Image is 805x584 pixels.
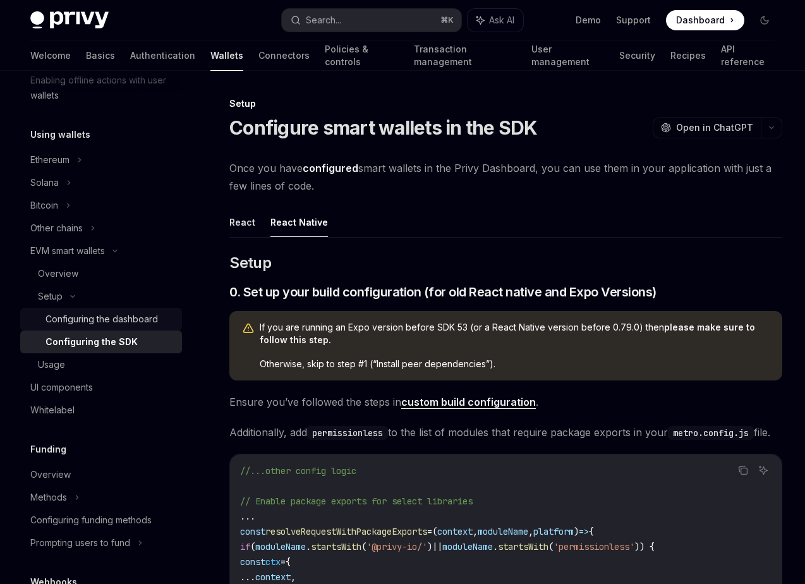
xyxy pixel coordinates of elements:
[20,376,182,399] a: UI components
[576,14,601,27] a: Demo
[30,40,71,71] a: Welcome
[440,15,454,25] span: ⌘ K
[668,426,754,440] code: metro.config.js
[281,556,286,568] span: =
[30,175,59,190] div: Solana
[240,511,255,522] span: ...
[30,535,130,551] div: Prompting users to fund
[634,541,655,552] span: )) {
[619,40,655,71] a: Security
[676,121,753,134] span: Open in ChatGPT
[721,40,775,71] a: API reference
[432,541,442,552] span: ||
[240,556,265,568] span: const
[616,14,651,27] a: Support
[250,541,255,552] span: (
[478,526,528,537] span: moduleName
[30,127,90,142] h5: Using wallets
[229,423,782,441] span: Additionally, add to the list of modules that require package exports in your file.
[270,207,328,237] button: React Native
[468,9,523,32] button: Ask AI
[240,496,473,507] span: // Enable package exports for select libraries
[489,14,514,27] span: Ask AI
[20,509,182,532] a: Configuring funding methods
[242,322,255,335] svg: Warning
[265,556,281,568] span: ctx
[38,357,65,372] div: Usage
[20,399,182,422] a: Whitelabel
[229,283,657,301] span: 0. Set up your build configuration (for old React native and Expo Versions)
[754,10,775,30] button: Toggle dark mode
[579,526,589,537] span: =>
[282,9,461,32] button: Search...⌘K
[86,40,115,71] a: Basics
[361,541,366,552] span: (
[427,541,432,552] span: )
[30,243,105,259] div: EVM smart wallets
[38,266,78,281] div: Overview
[554,541,634,552] span: 'permissionless'
[473,526,478,537] span: ,
[653,117,761,138] button: Open in ChatGPT
[325,40,399,71] a: Policies & controls
[229,253,271,273] span: Setup
[45,334,138,350] div: Configuring the SDK
[30,380,93,395] div: UI components
[548,541,554,552] span: (
[442,541,493,552] span: moduleName
[437,526,473,537] span: context
[30,403,75,418] div: Whitelabel
[30,152,70,167] div: Ethereum
[240,571,255,583] span: ...
[229,159,782,195] span: Once you have smart wallets in the Privy Dashboard, you can use them in your application with jus...
[533,526,574,537] span: platform
[286,556,291,568] span: {
[30,221,83,236] div: Other chains
[130,40,195,71] a: Authentication
[531,40,604,71] a: User management
[30,11,109,29] img: dark logo
[20,308,182,331] a: Configuring the dashboard
[260,358,770,370] span: Otherwise, skip to step #1 (“Install peer dependencies”).
[258,40,310,71] a: Connectors
[20,262,182,285] a: Overview
[240,465,356,477] span: //...other config logic
[311,541,361,552] span: startsWith
[30,513,152,528] div: Configuring funding methods
[291,571,296,583] span: ,
[414,40,516,71] a: Transaction management
[229,116,538,139] h1: Configure smart wallets in the SDK
[427,526,432,537] span: =
[735,462,751,478] button: Copy the contents from the code block
[574,526,579,537] span: )
[255,571,291,583] span: context
[307,426,388,440] code: permissionless
[240,526,265,537] span: const
[30,442,66,457] h5: Funding
[240,541,250,552] span: if
[229,207,255,237] button: React
[493,541,498,552] span: .
[432,526,437,537] span: (
[260,321,770,346] span: If you are running an Expo version before SDK 53 (or a React Native version before 0.79.0) then
[229,393,782,411] span: Ensure you’ve followed the steps in .
[255,541,306,552] span: moduleName
[676,14,725,27] span: Dashboard
[20,463,182,486] a: Overview
[401,396,536,409] a: custom build configuration
[265,526,427,537] span: resolveRequestWithPackageExports
[589,526,594,537] span: {
[210,40,243,71] a: Wallets
[306,13,341,28] div: Search...
[755,462,772,478] button: Ask AI
[30,467,71,482] div: Overview
[30,198,58,213] div: Bitcoin
[38,289,63,304] div: Setup
[670,40,706,71] a: Recipes
[20,331,182,353] a: Configuring the SDK
[303,162,358,175] a: configured
[45,312,158,327] div: Configuring the dashboard
[366,541,427,552] span: '@privy-io/'
[666,10,744,30] a: Dashboard
[498,541,548,552] span: startsWith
